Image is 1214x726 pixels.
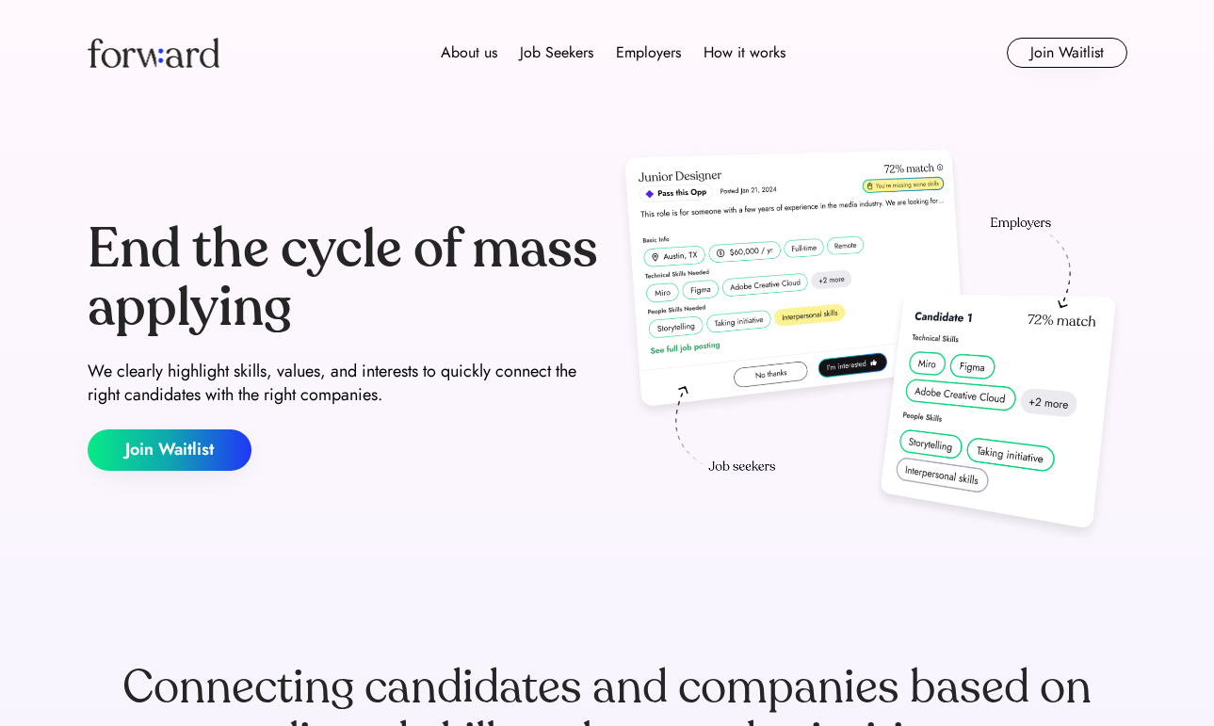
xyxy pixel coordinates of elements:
button: Join Waitlist [1007,38,1127,68]
div: We clearly highlight skills, values, and interests to quickly connect the right candidates with t... [88,360,600,407]
div: How it works [704,41,785,64]
button: Join Waitlist [88,429,251,471]
img: hero-image.png [615,143,1127,548]
div: End the cycle of mass applying [88,220,600,336]
div: Employers [616,41,681,64]
div: About us [441,41,497,64]
img: Forward logo [88,38,219,68]
div: Job Seekers [520,41,593,64]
